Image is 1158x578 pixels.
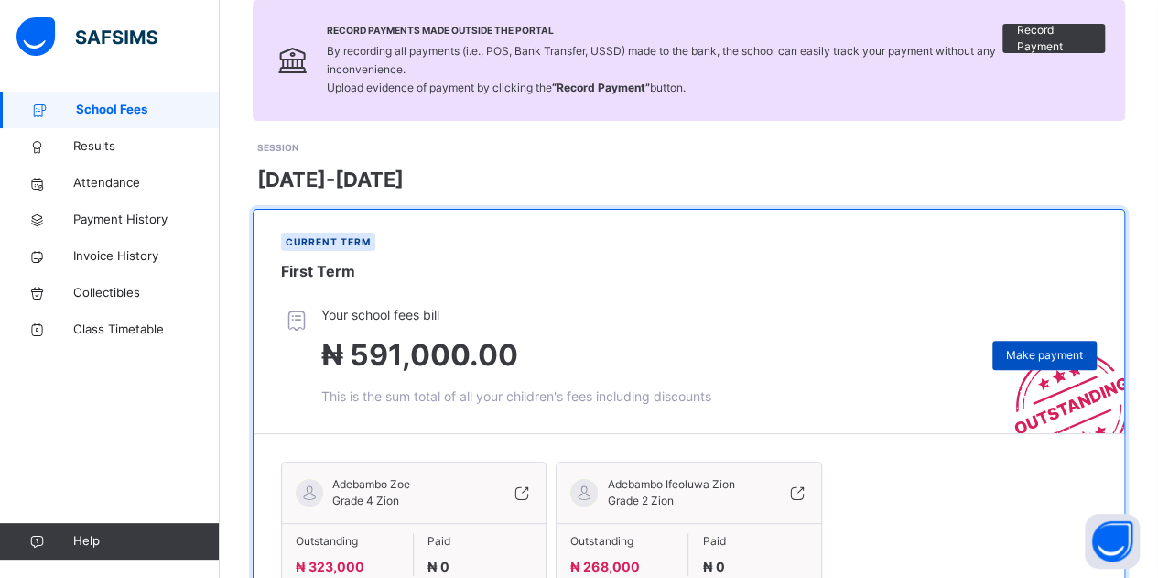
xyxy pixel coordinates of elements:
[76,101,220,119] span: School Fees
[73,284,220,302] span: Collectibles
[73,211,220,229] span: Payment History
[702,533,806,550] span: Paid
[321,337,518,373] span: ₦ 591,000.00
[327,24,1003,38] span: Record Payments Made Outside the Portal
[702,559,724,574] span: ₦ 0
[73,532,219,551] span: Help
[327,44,996,94] span: By recording all payments (i.e., POS, Bank Transfer, USSD) made to the bank, the school can easil...
[73,137,220,156] span: Results
[427,559,449,574] span: ₦ 0
[607,476,734,493] span: Adebambo Ifeoluwa Zion
[321,388,711,404] span: This is the sum total of all your children's fees including discounts
[570,559,639,574] span: ₦ 268,000
[607,494,673,507] span: Grade 2 Zion
[296,533,399,550] span: Outstanding
[286,236,371,247] span: Current term
[73,174,220,192] span: Attendance
[1006,347,1083,364] span: Make payment
[552,81,650,94] b: “Record Payment”
[321,305,711,324] span: Your school fees bill
[332,494,399,507] span: Grade 4 Zion
[332,476,410,493] span: Adebambo Zoe
[281,262,355,280] span: First Term
[1016,22,1091,55] span: Record Payment
[16,17,157,56] img: safsims
[1085,514,1140,569] button: Open asap
[257,165,404,195] span: [DATE]-[DATE]
[296,559,364,574] span: ₦ 323,000
[570,533,674,550] span: Outstanding
[257,142,298,153] span: SESSION
[427,533,532,550] span: Paid
[991,329,1124,433] img: outstanding-stamp.3c148f88c3ebafa6da95868fa43343a1.svg
[73,321,220,339] span: Class Timetable
[73,247,220,266] span: Invoice History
